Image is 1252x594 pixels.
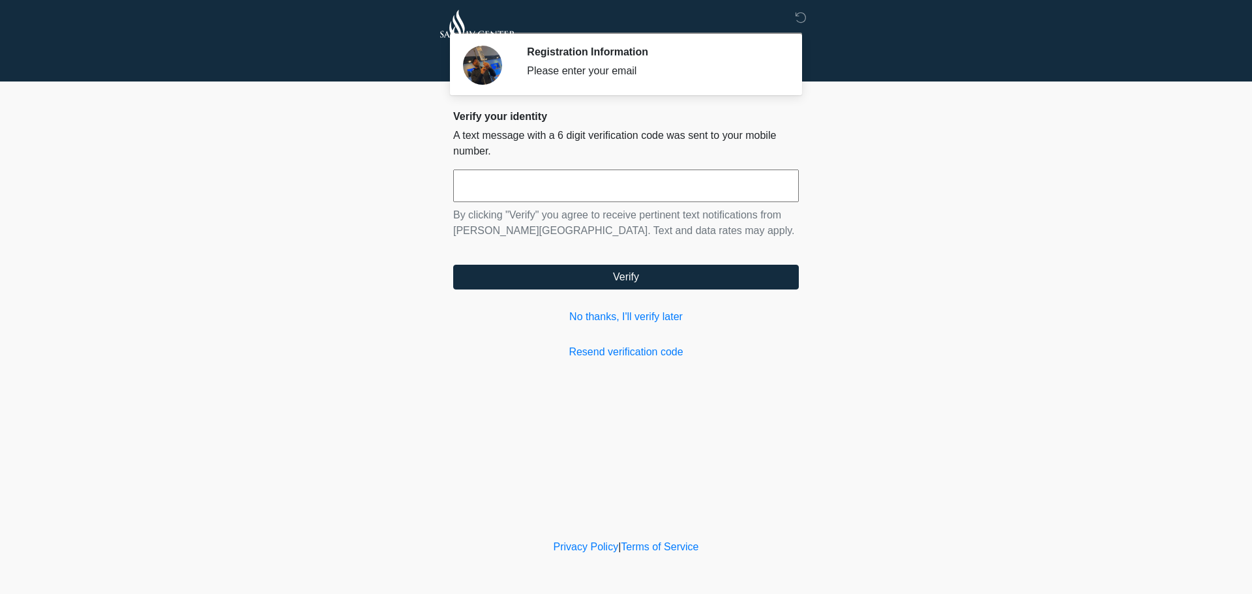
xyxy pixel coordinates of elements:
[453,265,799,290] button: Verify
[440,10,516,38] img: SA IV Center Logo
[618,541,621,552] a: |
[554,541,619,552] a: Privacy Policy
[463,46,502,85] img: Agent Avatar
[453,309,799,325] a: No thanks, I'll verify later
[453,110,799,123] h2: Verify your identity
[527,46,779,58] h2: Registration Information
[527,63,779,79] div: Please enter your email
[621,541,698,552] a: Terms of Service
[453,207,799,239] p: By clicking "Verify" you agree to receive pertinent text notifications from [PERSON_NAME][GEOGRAP...
[453,344,799,360] a: Resend verification code
[453,128,799,159] p: A text message with a 6 digit verification code was sent to your mobile number.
